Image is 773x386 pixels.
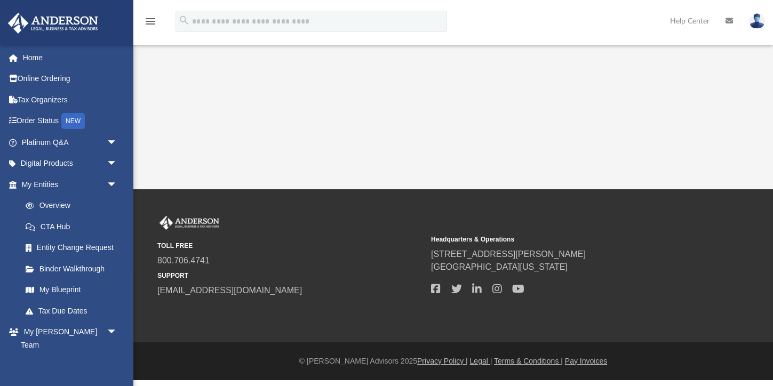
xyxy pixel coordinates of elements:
a: My Blueprint [15,279,128,301]
a: Tax Due Dates [15,300,133,321]
a: Tax Organizers [7,89,133,110]
i: menu [144,15,157,28]
a: Overview [15,195,133,216]
a: 800.706.4741 [157,256,210,265]
a: CTA Hub [15,216,133,237]
small: SUPPORT [157,271,424,280]
a: My [PERSON_NAME] Teamarrow_drop_down [7,321,128,356]
a: Digital Productsarrow_drop_down [7,153,133,174]
a: Terms & Conditions | [494,357,563,365]
small: Headquarters & Operations [431,235,697,244]
div: © [PERSON_NAME] Advisors 2025 [133,356,773,367]
a: My Entitiesarrow_drop_down [7,174,133,195]
span: arrow_drop_down [107,132,128,154]
img: Anderson Advisors Platinum Portal [157,216,221,230]
a: Home [7,47,133,68]
a: [GEOGRAPHIC_DATA][US_STATE] [431,262,568,271]
span: arrow_drop_down [107,153,128,175]
a: Online Ordering [7,68,133,90]
a: Legal | [470,357,492,365]
a: Entity Change Request [15,237,133,259]
a: Pay Invoices [565,357,607,365]
a: Order StatusNEW [7,110,133,132]
span: arrow_drop_down [107,174,128,196]
span: arrow_drop_down [107,321,128,343]
img: Anderson Advisors Platinum Portal [5,13,101,34]
a: Privacy Policy | [417,357,468,365]
i: search [178,14,190,26]
a: [STREET_ADDRESS][PERSON_NAME] [431,250,586,259]
a: [EMAIL_ADDRESS][DOMAIN_NAME] [157,286,302,295]
img: User Pic [749,13,765,29]
a: menu [144,20,157,28]
a: Binder Walkthrough [15,258,133,279]
a: Platinum Q&Aarrow_drop_down [7,132,133,153]
small: TOLL FREE [157,241,424,251]
div: NEW [61,113,85,129]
